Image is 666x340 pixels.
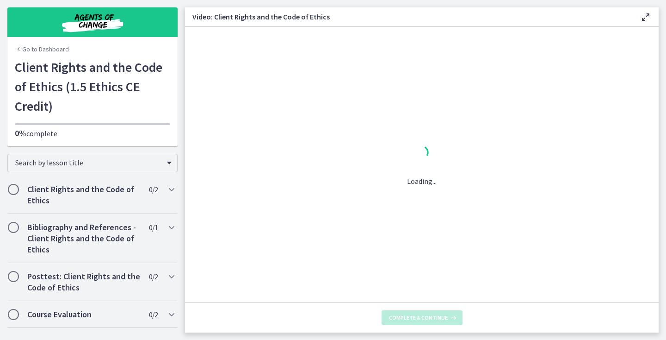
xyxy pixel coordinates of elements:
[15,158,162,167] span: Search by lesson title
[37,11,148,33] img: Agents of Change
[382,310,462,325] button: Complete & continue
[407,143,437,164] div: 1
[27,271,140,293] h2: Posttest: Client Rights and the Code of Ethics
[7,154,178,172] div: Search by lesson title
[15,128,26,139] span: 0%
[27,222,140,255] h2: Bibliography and References - Client Rights and the Code of Ethics
[149,271,158,282] span: 0 / 2
[192,11,625,22] h3: Video: Client Rights and the Code of Ethics
[149,184,158,195] span: 0 / 2
[15,44,69,54] a: Go to Dashboard
[389,314,448,321] span: Complete & continue
[149,309,158,320] span: 0 / 2
[15,128,170,139] p: complete
[27,309,140,320] h2: Course Evaluation
[407,176,437,187] p: Loading...
[149,222,158,233] span: 0 / 1
[15,57,170,116] h1: Client Rights and the Code of Ethics (1.5 Ethics CE Credit)
[27,184,140,206] h2: Client Rights and the Code of Ethics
